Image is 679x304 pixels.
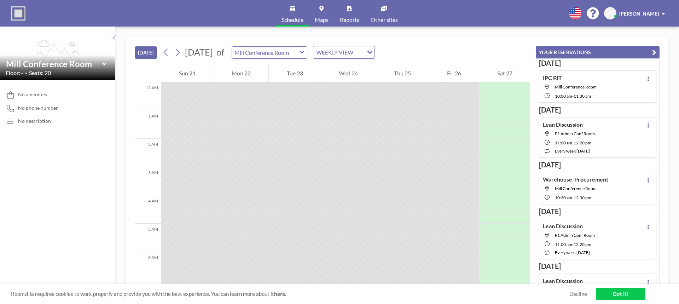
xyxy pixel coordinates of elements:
[543,74,562,81] h4: IPC PJT
[539,207,656,216] h3: [DATE]
[6,59,102,69] input: Mill Conference Room
[313,46,375,58] div: Search for option
[282,17,303,23] span: Schedule
[555,250,590,255] span: every week [DATE]
[11,6,25,21] img: organization-logo
[619,11,659,17] span: [PERSON_NAME]
[269,64,321,82] div: Tue 23
[135,110,161,139] div: 1 AM
[232,47,300,58] input: Mill Conference Room
[216,47,224,58] span: of
[596,288,645,300] a: Got it!
[543,121,583,128] h4: Lean Discussion
[574,242,591,247] span: 12:20 PM
[135,46,157,59] button: [DATE]
[6,69,23,76] span: Floor: -
[161,64,214,82] div: Sun 21
[18,91,47,98] span: No amenities
[429,64,479,82] div: Fri 26
[371,17,398,23] span: Other sites
[555,186,597,191] span: Mill Conference Room
[274,291,286,297] a: here.
[135,224,161,252] div: 5 AM
[543,176,608,183] h4: Warehouse-Procurement
[555,93,572,99] span: 10:00 AM
[340,17,359,23] span: Reports
[29,69,51,76] span: Seats: 20
[536,46,660,58] button: YOUR RESERVATIONS
[135,195,161,224] div: 4 AM
[555,140,572,145] span: 11:00 AM
[135,167,161,195] div: 3 AM
[555,131,595,136] span: P1 Admin Conf Room
[18,118,51,124] div: No description
[555,233,595,238] span: P1 Admin Conf Room
[574,140,591,145] span: 12:20 PM
[355,48,363,57] input: Search for option
[539,59,656,68] h3: [DATE]
[185,47,213,57] span: [DATE]
[555,84,597,90] span: Mill Conference Room
[607,10,614,17] span: AC
[135,82,161,110] div: 12 AM
[543,223,583,230] h4: Lean Discussion
[321,64,376,82] div: Wed 24
[543,277,583,285] h4: Lean Discussion
[315,48,355,57] span: WEEKLY VIEW
[574,93,591,99] span: 11:30 AM
[572,195,574,200] span: -
[574,195,591,200] span: 12:30 PM
[569,291,587,297] a: Decline
[315,17,329,23] span: Maps
[555,195,572,200] span: 10:30 AM
[479,64,530,82] div: Sat 27
[135,252,161,280] div: 6 AM
[555,148,590,154] span: every week [DATE]
[555,242,572,247] span: 11:00 AM
[539,160,656,169] h3: [DATE]
[572,93,574,99] span: -
[572,140,574,145] span: -
[135,139,161,167] div: 2 AM
[214,64,269,82] div: Mon 22
[25,71,27,75] span: •
[11,291,569,297] span: Roomzilla requires cookies to work properly and provide you with the best experience. You can lea...
[572,242,574,247] span: -
[539,262,656,271] h3: [DATE]
[18,105,58,111] span: No phone number
[539,105,656,114] h3: [DATE]
[376,64,429,82] div: Thu 25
